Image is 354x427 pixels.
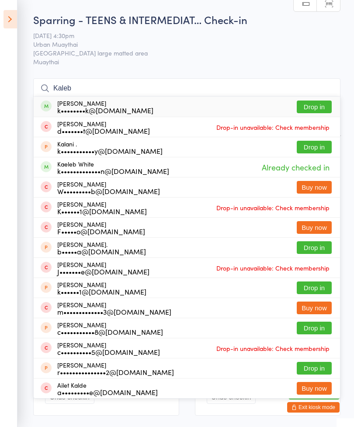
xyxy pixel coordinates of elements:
div: [PERSON_NAME] [57,301,171,315]
div: [PERSON_NAME] [57,120,150,134]
div: [PERSON_NAME] [57,361,174,375]
div: k••••••••k@[DOMAIN_NAME] [57,107,153,114]
div: [PERSON_NAME] [57,261,149,275]
div: c•••••••••••8@[DOMAIN_NAME] [57,328,163,335]
div: F•••••o@[DOMAIN_NAME] [57,228,145,235]
div: Kalani . [57,140,163,154]
div: r•••••••••••••••2@[DOMAIN_NAME] [57,368,174,375]
span: [GEOGRAPHIC_DATA] large matted area [33,49,327,57]
button: Drop in [297,322,332,334]
div: [PERSON_NAME] [57,321,163,335]
input: Search [33,78,340,98]
button: Drop in [297,281,332,294]
span: Drop-in unavailable: Check membership [214,342,332,355]
span: Drop-in unavailable: Check membership [214,121,332,134]
div: m•••••••••••••3@[DOMAIN_NAME] [57,308,171,315]
div: c••••••••••5@[DOMAIN_NAME] [57,348,160,355]
div: k•••••••••••y@[DOMAIN_NAME] [57,147,163,154]
span: Muaythai [33,57,340,66]
div: W•••••••••b@[DOMAIN_NAME] [57,187,160,194]
button: Buy now [297,382,332,395]
div: k•••••••••••••n@[DOMAIN_NAME] [57,167,169,174]
span: Drop-in unavailable: Check membership [214,201,332,214]
div: a•••••••••e@[DOMAIN_NAME] [57,389,158,396]
div: J•••••••e@[DOMAIN_NAME] [57,268,149,275]
div: Ailet Kalde [57,382,158,396]
div: [PERSON_NAME]. [57,241,146,255]
div: Kaeleb White [57,160,169,174]
button: Drop in [297,362,332,375]
span: Urban Muaythai [33,40,327,49]
span: Already checked in [260,160,332,175]
div: [PERSON_NAME] [57,341,160,355]
button: Drop in [297,101,332,113]
span: [DATE] 4:30pm [33,31,327,40]
span: Drop-in unavailable: Check membership [214,261,332,274]
div: K••••••1@[DOMAIN_NAME] [57,208,147,215]
div: [PERSON_NAME] [57,100,153,114]
button: Exit kiosk mode [287,402,340,413]
div: [PERSON_NAME] [57,201,147,215]
h2: Sparring - TEENS & INTERMEDIAT… Check-in [33,12,340,27]
button: Buy now [297,221,332,234]
div: b•••••a@[DOMAIN_NAME] [57,248,146,255]
div: [PERSON_NAME] [57,221,145,235]
div: [PERSON_NAME] [57,281,146,295]
button: Drop in [297,241,332,254]
button: Drop in [297,141,332,153]
div: k••••••1@[DOMAIN_NAME] [57,288,146,295]
button: Buy now [297,302,332,314]
button: Buy now [297,181,332,194]
div: [PERSON_NAME] [57,181,160,194]
div: d•••••••t@[DOMAIN_NAME] [57,127,150,134]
